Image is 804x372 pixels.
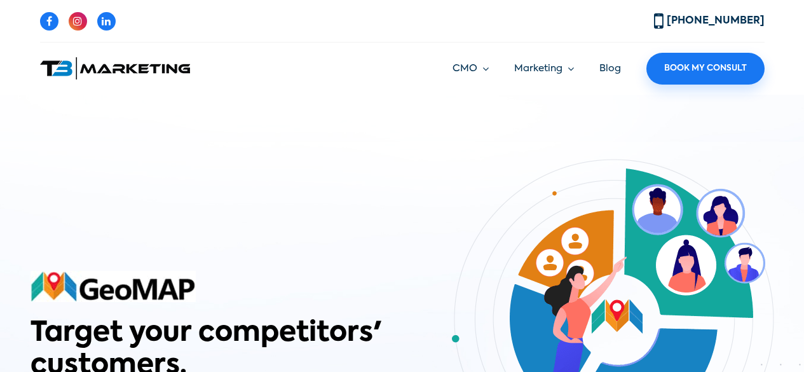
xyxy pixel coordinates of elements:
[646,53,765,85] a: Book My Consult
[599,64,621,73] a: Blog
[654,16,765,26] a: [PHONE_NUMBER]
[453,62,489,76] a: CMO
[514,62,574,76] a: Marketing
[40,57,190,79] img: T3 Marketing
